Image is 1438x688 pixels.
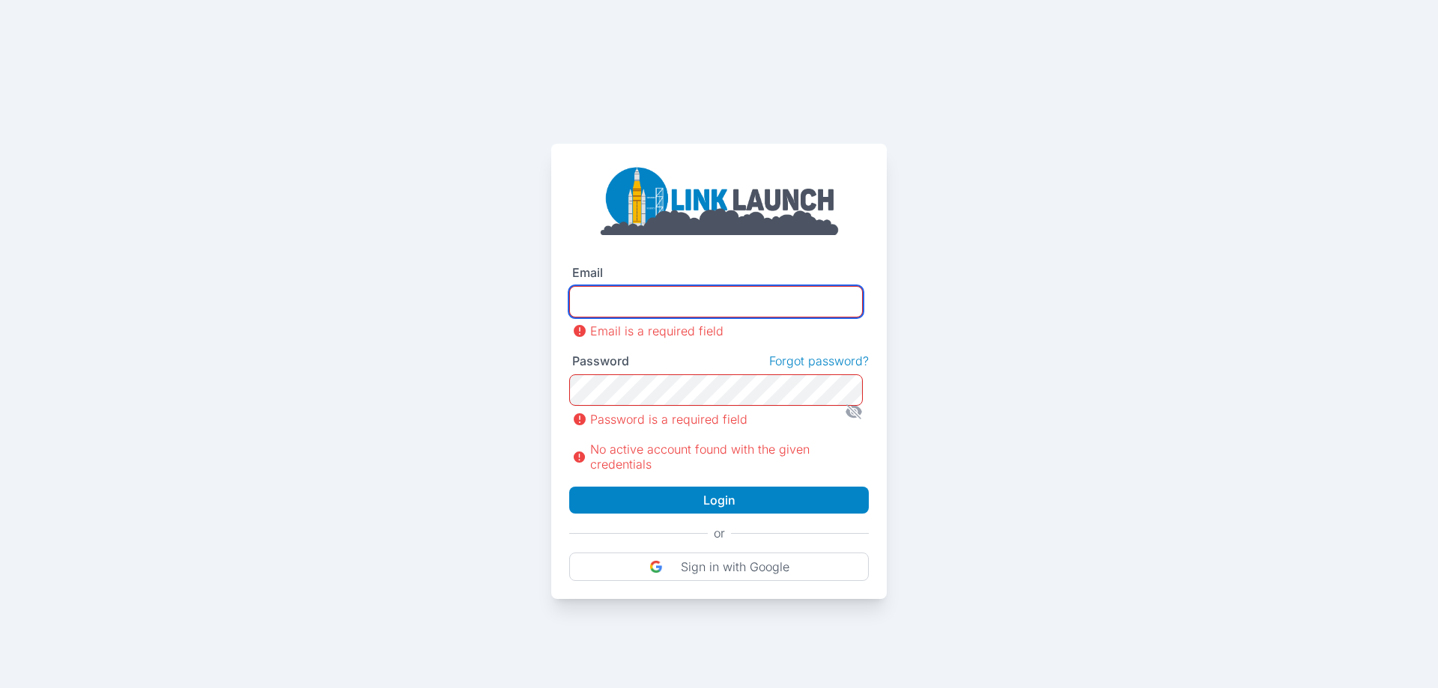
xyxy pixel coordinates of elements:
[569,552,869,581] button: Sign in with Google
[590,323,723,338] p: email is a required field
[572,353,629,368] label: Password
[572,265,603,280] label: Email
[769,353,869,368] a: Forgot password?
[714,526,725,541] p: or
[599,162,839,235] img: linklaunch_big.2e5cdd30.png
[649,560,663,573] img: DIz4rYaBO0VM93JpwbwaJtqNfEsbwZFgEL50VtgcJLBV6wK9aKtfd+cEkvuBfcC37k9h8VGR+csPdltgAAAABJRU5ErkJggg==
[569,487,869,514] button: Login
[590,412,747,427] p: password is a required field
[681,559,789,574] p: Sign in with Google
[590,442,869,472] p: No active account found with the given credentials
